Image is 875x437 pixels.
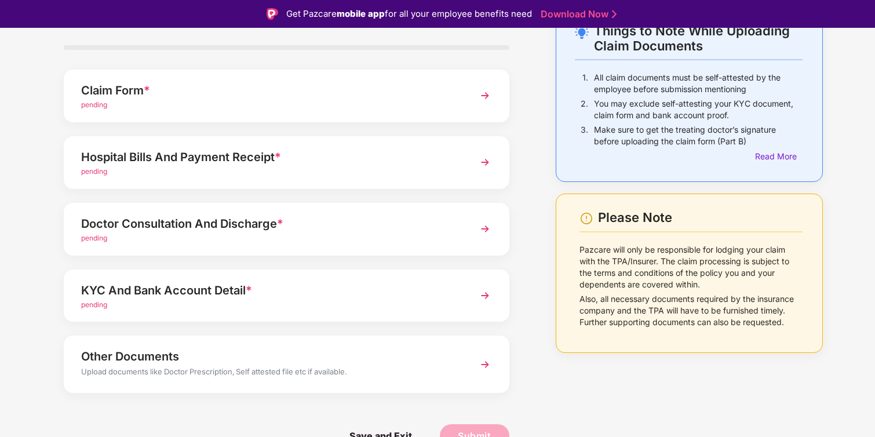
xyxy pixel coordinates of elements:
[612,8,617,20] img: Stroke
[81,347,458,366] div: Other Documents
[582,72,588,95] p: 1.
[81,281,458,300] div: KYC And Bank Account Detail
[755,150,803,163] div: Read More
[81,148,458,166] div: Hospital Bills And Payment Receipt
[81,167,107,176] span: pending
[286,7,532,21] div: Get Pazcare for all your employee benefits need
[581,98,588,121] p: 2.
[594,23,803,53] div: Things to Note While Uploading Claim Documents
[81,300,107,309] span: pending
[579,293,803,328] p: Also, all necessary documents required by the insurance company and the TPA will have to be furni...
[579,244,803,290] p: Pazcare will only be responsible for lodging your claim with the TPA/Insurer. The claim processin...
[81,214,458,233] div: Doctor Consultation And Discharge
[337,8,385,19] strong: mobile app
[81,100,107,109] span: pending
[475,354,495,375] img: svg+xml;base64,PHN2ZyBpZD0iTmV4dCIgeG1sbnM9Imh0dHA6Ly93d3cudzMub3JnLzIwMDAvc3ZnIiB3aWR0aD0iMzYiIG...
[81,81,458,100] div: Claim Form
[81,366,458,381] div: Upload documents like Doctor Prescription, Self attested file etc if available.
[594,72,803,95] p: All claim documents must be self-attested by the employee before submission mentioning
[594,98,803,121] p: You may exclude self-attesting your KYC document, claim form and bank account proof.
[81,234,107,242] span: pending
[598,210,803,225] div: Please Note
[541,8,613,20] a: Download Now
[475,85,495,106] img: svg+xml;base64,PHN2ZyBpZD0iTmV4dCIgeG1sbnM9Imh0dHA6Ly93d3cudzMub3JnLzIwMDAvc3ZnIiB3aWR0aD0iMzYiIG...
[475,152,495,173] img: svg+xml;base64,PHN2ZyBpZD0iTmV4dCIgeG1sbnM9Imh0dHA6Ly93d3cudzMub3JnLzIwMDAvc3ZnIiB3aWR0aD0iMzYiIG...
[267,8,278,20] img: Logo
[579,212,593,225] img: svg+xml;base64,PHN2ZyBpZD0iV2FybmluZ18tXzI0eDI0IiBkYXRhLW5hbWU9Ildhcm5pbmcgLSAyNHgyNCIgeG1sbnM9Im...
[594,124,803,147] p: Make sure to get the treating doctor’s signature before uploading the claim form (Part B)
[475,285,495,306] img: svg+xml;base64,PHN2ZyBpZD0iTmV4dCIgeG1sbnM9Imh0dHA6Ly93d3cudzMub3JnLzIwMDAvc3ZnIiB3aWR0aD0iMzYiIG...
[575,25,589,39] img: svg+xml;base64,PHN2ZyB4bWxucz0iaHR0cDovL3d3dy53My5vcmcvMjAwMC9zdmciIHdpZHRoPSIyNC4wOTMiIGhlaWdodD...
[475,218,495,239] img: svg+xml;base64,PHN2ZyBpZD0iTmV4dCIgeG1sbnM9Imh0dHA6Ly93d3cudzMub3JnLzIwMDAvc3ZnIiB3aWR0aD0iMzYiIG...
[581,124,588,147] p: 3.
